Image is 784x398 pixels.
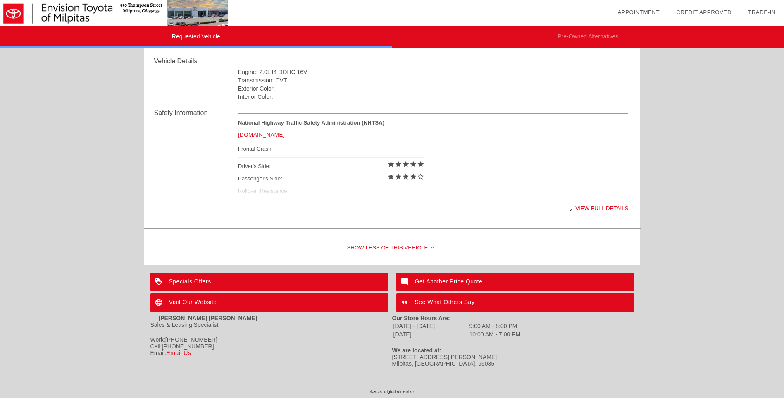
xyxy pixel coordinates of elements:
[150,336,392,343] div: Work:
[162,343,214,350] span: [PHONE_NUMBER]
[410,161,417,168] i: star
[154,56,238,66] div: Vehicle Details
[396,273,415,291] img: ic_mode_comment_white_24dp_2x.png
[166,350,191,356] a: Email Us
[238,84,629,93] div: Exterior Color:
[410,173,417,180] i: star
[396,293,415,312] img: ic_format_quote_white_24dp_2x.png
[159,315,257,321] strong: [PERSON_NAME] [PERSON_NAME]
[395,161,402,168] i: star
[387,173,395,180] i: star
[238,120,384,126] strong: National Highway Traffic Safety Administration (NHTSA)
[165,336,217,343] span: [PHONE_NUMBER]
[238,132,285,138] a: [DOMAIN_NAME]
[150,343,392,350] div: Cell:
[238,76,629,84] div: Transmission: CVT
[392,347,442,354] strong: We are located at:
[238,160,424,173] div: Driver's Side:
[393,331,468,338] td: [DATE]
[417,161,424,168] i: star
[402,173,410,180] i: star
[469,331,521,338] td: 10:00 AM - 7:00 PM
[150,350,392,356] div: Email:
[154,108,238,118] div: Safety Information
[676,9,732,15] a: Credit Approved
[469,322,521,330] td: 9:00 AM - 8:00 PM
[417,173,424,180] i: star_border
[395,173,402,180] i: star
[617,9,660,15] a: Appointment
[238,173,424,185] div: Passenger's Side:
[396,273,634,291] a: Get Another Price Quote
[150,293,388,312] a: Visit Our Website
[150,293,169,312] img: ic_language_white_24dp_2x.png
[392,354,634,367] div: [STREET_ADDRESS][PERSON_NAME] Milpitas, [GEOGRAPHIC_DATA]. 95035
[150,273,169,291] img: ic_loyalty_white_24dp_2x.png
[402,161,410,168] i: star
[387,161,395,168] i: star
[393,322,468,330] td: [DATE] - [DATE]
[150,321,392,328] div: Sales & Leasing Specialist
[238,198,629,218] div: View full details
[238,68,629,76] div: Engine: 2.0L I4 DOHC 16V
[238,93,629,101] div: Interior Color:
[396,293,634,312] a: See What Others Say
[238,144,424,154] div: Frontal Crash
[748,9,776,15] a: Trade-In
[392,315,450,321] strong: Our Store Hours Are:
[150,273,388,291] a: Specials Offers
[144,232,640,265] div: Show Less of this Vehicle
